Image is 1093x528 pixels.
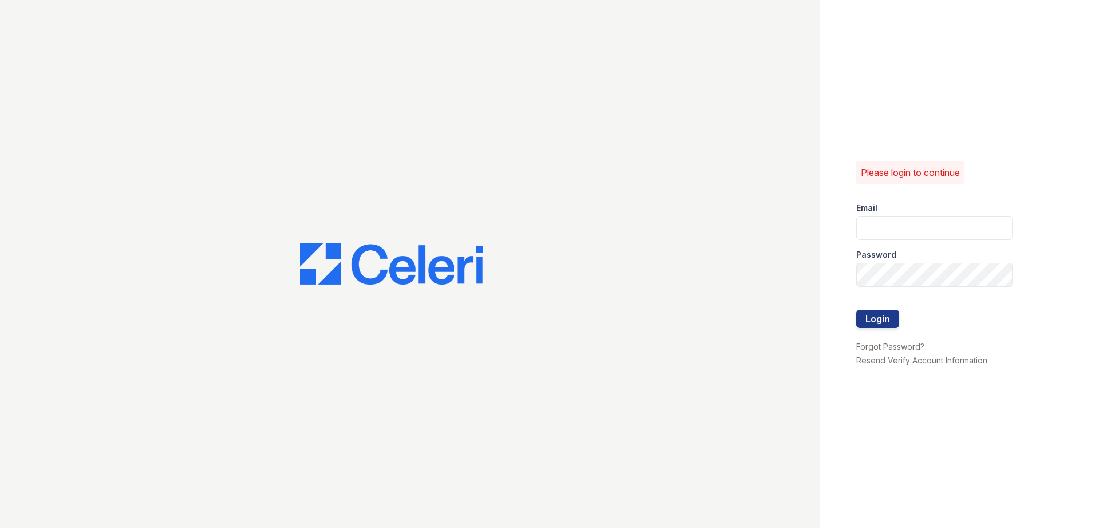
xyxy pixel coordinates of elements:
label: Password [856,249,896,261]
label: Email [856,202,877,214]
a: Resend Verify Account Information [856,355,987,365]
img: CE_Logo_Blue-a8612792a0a2168367f1c8372b55b34899dd931a85d93a1a3d3e32e68fde9ad4.png [300,243,483,285]
a: Forgot Password? [856,342,924,351]
button: Login [856,310,899,328]
p: Please login to continue [861,166,960,179]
